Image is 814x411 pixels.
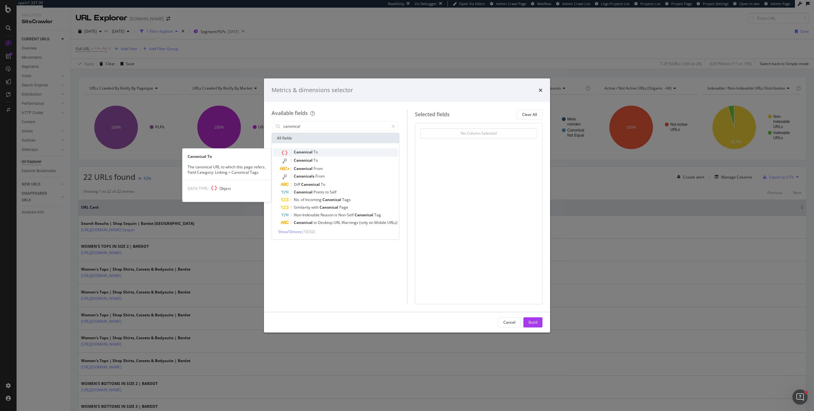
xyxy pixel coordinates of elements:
span: to [314,220,318,225]
button: Clear All [517,110,542,120]
div: Build [528,320,537,325]
span: to [325,189,330,195]
span: From [314,166,323,171]
div: Available fields [272,110,308,117]
span: Non-Self [338,212,355,218]
span: Canonical [355,212,374,218]
span: Canonicals [294,173,315,179]
span: Canonical [294,220,314,225]
div: Metrics & dimensions selector [272,86,353,94]
span: Similarity [294,205,311,210]
span: To [321,182,325,187]
span: Mobile [374,220,387,225]
span: on [369,220,374,225]
div: times [539,86,542,94]
span: Tags [342,197,351,202]
span: Diff [294,182,301,187]
span: Incoming [305,197,322,202]
input: Search by field name [283,122,389,131]
span: Canonical [294,149,314,155]
span: Points [314,189,325,195]
span: ( 10 / 32 ) [302,229,315,234]
div: modal [264,78,550,333]
span: URLs) [387,220,397,225]
span: Warnings [341,220,359,225]
div: The canonical URL to which this page refers. Field Category: Linking > Canonical Tags [183,164,271,175]
span: Canonical [301,182,321,187]
span: Tag [374,212,381,218]
span: From [315,173,325,179]
div: All fields [272,133,399,143]
iframe: Intercom live chat [792,389,808,405]
span: Page [339,205,348,210]
span: Show 10 more [278,229,302,234]
div: Canonical To [183,154,271,159]
div: No Column Selected [461,131,497,136]
span: Canonical [294,158,314,163]
span: No. [294,197,301,202]
span: To [314,158,318,163]
span: Desktop [318,220,334,225]
div: Clear All [522,112,537,117]
span: is [335,212,338,218]
button: Build [523,317,542,327]
span: Canonical [294,166,314,171]
span: Non-Indexable [294,212,321,218]
div: Selected fields [415,111,450,118]
span: To [314,149,318,155]
span: Canonical [322,197,342,202]
span: Reason [321,212,335,218]
span: with [311,205,320,210]
button: Cancel [498,317,521,327]
span: Canonical [320,205,339,210]
span: (only [359,220,369,225]
span: URL [334,220,341,225]
span: Self [330,189,336,195]
span: of [301,197,305,202]
span: Canonical [294,189,314,195]
div: Cancel [503,320,515,325]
